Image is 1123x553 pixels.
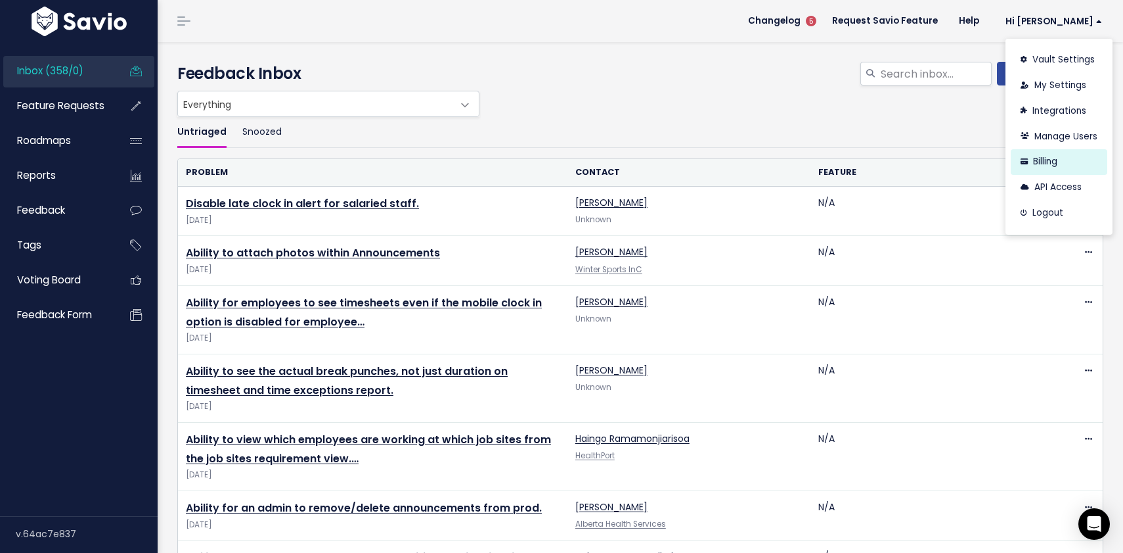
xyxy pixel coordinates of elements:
span: Hi [PERSON_NAME] [1005,16,1102,26]
span: [DATE] [186,518,560,532]
td: N/A [810,422,1054,491]
a: Voting Board [3,265,109,295]
span: Unknown [575,382,611,393]
div: Open Intercom Messenger [1078,508,1110,540]
a: Request Savio Feature [822,11,948,31]
a: Feedback form [3,300,109,330]
a: Roadmaps [3,126,109,156]
span: Tags [17,238,41,252]
span: Voting Board [17,273,81,287]
a: Billing [1011,149,1107,175]
a: [PERSON_NAME] [575,295,648,308]
th: Feature [810,159,1054,186]
img: logo-white.9d6f32f41409.svg [28,7,130,36]
a: Ability to see the actual break punches, not just duration on timesheet and time exceptions report. [186,364,508,398]
span: [DATE] [186,331,560,345]
a: Manage Users [1011,124,1107,149]
span: Changelog [748,16,801,26]
a: Reports [3,160,109,191]
a: Feature Requests [3,91,109,121]
td: N/A [810,354,1054,422]
a: [PERSON_NAME] [575,245,648,258]
span: 5 [806,16,816,26]
a: Feedback [3,195,109,226]
th: Contact [567,159,811,186]
span: Roadmaps [17,133,71,147]
td: N/A [810,285,1054,354]
span: Everything [178,91,452,116]
a: [PERSON_NAME] [575,364,648,377]
input: Search inbox... [879,62,992,85]
a: My Settings [1011,73,1107,99]
span: Feedback [17,203,65,217]
td: N/A [810,236,1054,285]
h4: Feedback Inbox [177,62,1103,85]
a: Snoozed [242,117,282,148]
a: Integrations [1011,98,1107,124]
span: [DATE] [186,400,560,414]
span: Everything [177,91,479,117]
a: Disable late clock in alert for salaried staff. [186,196,419,211]
span: [DATE] [186,468,560,482]
a: Hi [PERSON_NAME] [990,11,1112,32]
span: Unknown [575,214,611,225]
span: Unknown [575,314,611,324]
a: Haingo Ramamonjiarisoa [575,432,690,445]
span: Reports [17,168,56,182]
span: [DATE] [186,263,560,277]
th: Problem [178,159,567,186]
a: Alberta Health Services [575,519,666,529]
span: Feedback form [17,308,92,322]
a: Vault Settings [1011,47,1107,73]
div: v.64ac7e837 [16,517,158,551]
a: Inbox (358/0) [3,56,109,86]
a: Ability to view which employees are working at which job sites from the job sites requirement view.… [186,432,551,466]
div: Hi [PERSON_NAME] [1005,39,1112,235]
span: [DATE] [186,214,560,228]
a: Logout [1011,201,1107,226]
a: Winter Sports InC [575,264,642,275]
a: [PERSON_NAME] [575,196,648,209]
ul: Filter feature requests [177,117,1103,148]
a: HealthPort [575,450,615,461]
td: N/A [810,491,1054,540]
a: Help [948,11,990,31]
a: Ability for employees to see timesheets even if the mobile clock in option is disabled for employee… [186,295,542,329]
a: API Access [1011,175,1107,201]
a: [PERSON_NAME] [575,500,648,514]
a: Untriaged [177,117,227,148]
a: Ability for an admin to remove/delete announcements from prod. [186,500,542,516]
a: Ability to attach photos within Announcements [186,245,440,260]
span: Feature Requests [17,99,104,112]
span: Inbox (358/0) [17,64,83,78]
a: New Feedback [997,62,1103,85]
td: N/A [810,187,1054,236]
a: Tags [3,230,109,260]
